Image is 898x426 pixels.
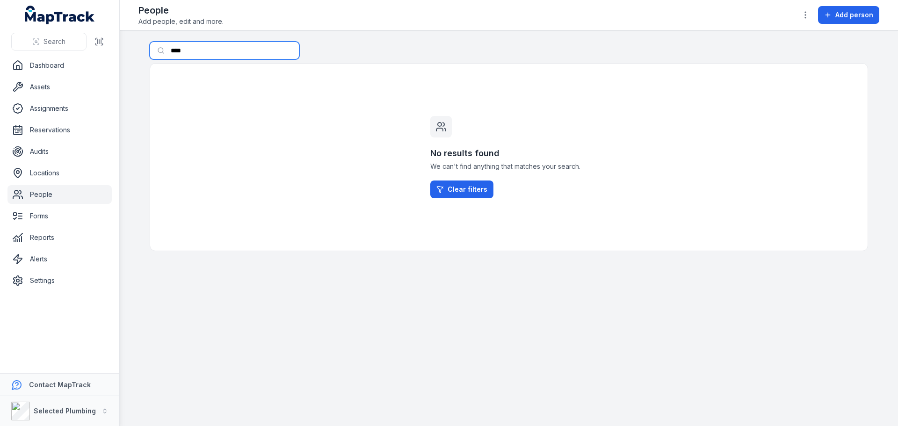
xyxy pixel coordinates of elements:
[430,162,587,171] span: We can't find anything that matches your search.
[7,271,112,290] a: Settings
[818,6,879,24] button: Add person
[7,250,112,268] a: Alerts
[430,181,493,198] a: Clear filters
[138,17,224,26] span: Add people, edit and more.
[7,56,112,75] a: Dashboard
[34,407,96,415] strong: Selected Plumbing
[835,10,873,20] span: Add person
[11,33,87,51] button: Search
[25,6,95,24] a: MapTrack
[7,121,112,139] a: Reservations
[430,147,587,160] h3: No results found
[7,99,112,118] a: Assignments
[7,185,112,204] a: People
[7,164,112,182] a: Locations
[7,142,112,161] a: Audits
[7,228,112,247] a: Reports
[43,37,65,46] span: Search
[7,207,112,225] a: Forms
[138,4,224,17] h2: People
[7,78,112,96] a: Assets
[29,381,91,389] strong: Contact MapTrack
